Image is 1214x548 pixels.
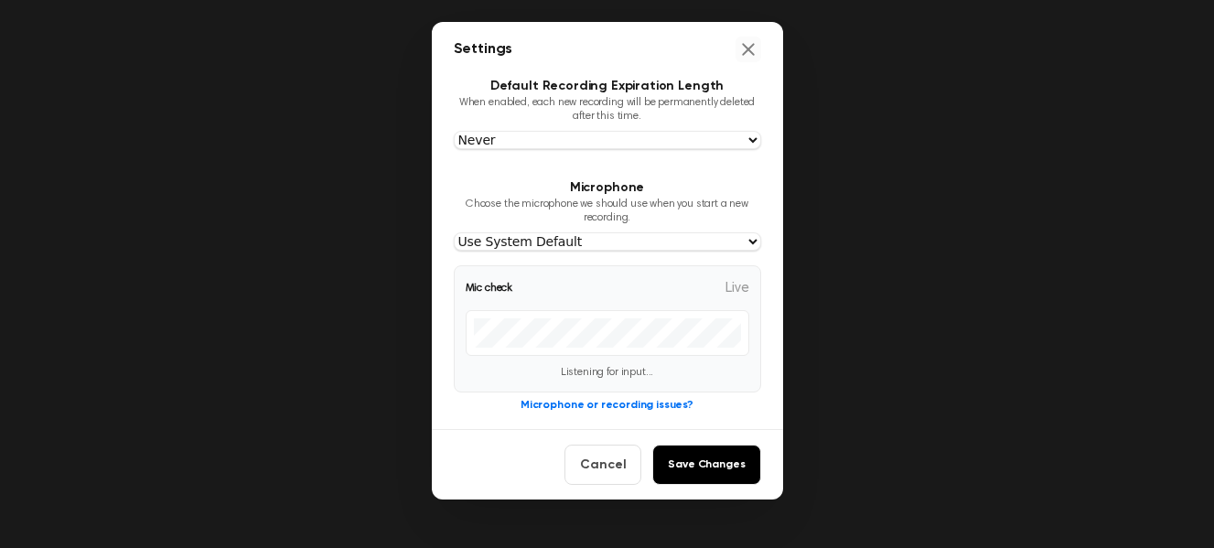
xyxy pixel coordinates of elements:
[521,397,693,414] button: Microphone or recording issues?
[466,280,513,296] span: Mic check
[454,96,761,124] p: When enabled, each new recording will be permanently deleted after this time.
[652,445,760,485] button: Save Changes
[564,445,641,485] button: Cancel
[736,37,761,62] button: Close settings
[561,367,653,378] span: Listening for input...
[454,198,761,225] p: Choose the microphone we should use when you start a new recording.
[454,178,761,198] h3: Microphone
[454,77,761,96] h3: Default Recording Expiration Length
[454,38,513,60] h2: Settings
[725,277,748,299] span: Live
